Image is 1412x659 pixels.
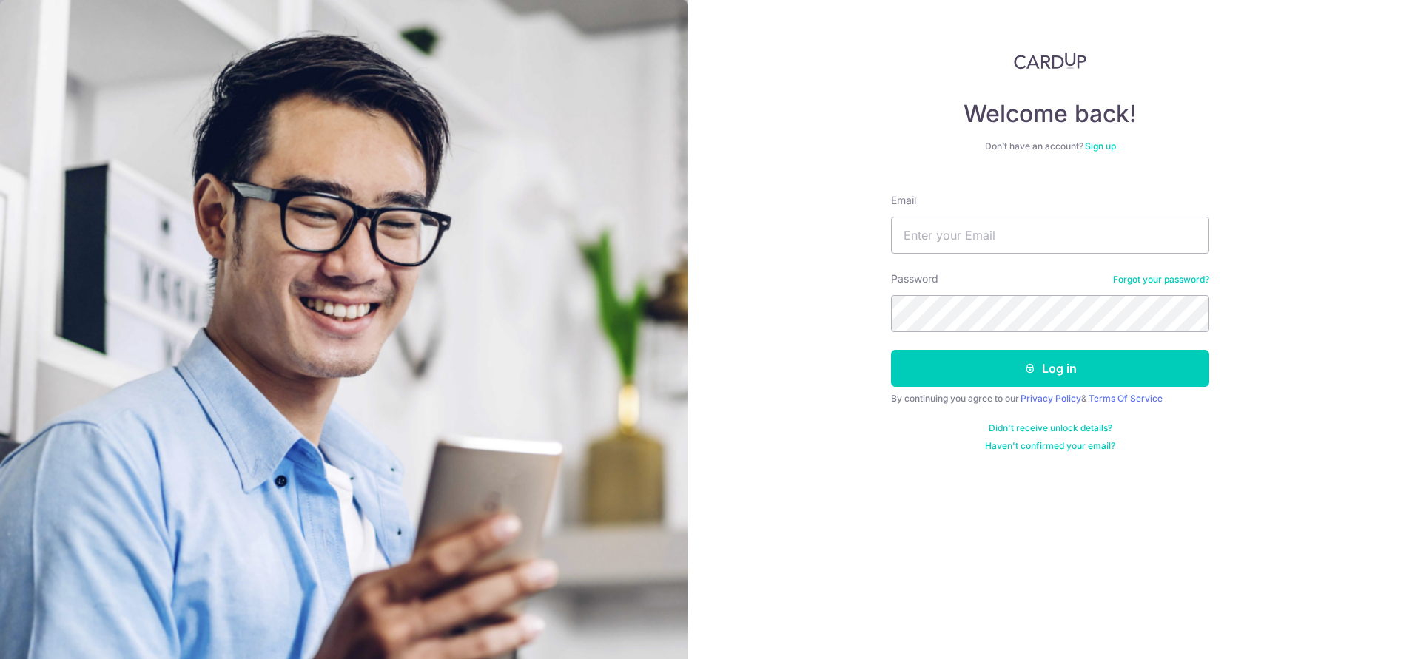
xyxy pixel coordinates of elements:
[891,141,1209,152] div: Don’t have an account?
[1113,274,1209,285] a: Forgot your password?
[891,99,1209,129] h4: Welcome back!
[891,393,1209,405] div: By continuing you agree to our &
[1021,393,1081,404] a: Privacy Policy
[891,350,1209,387] button: Log in
[1089,393,1163,404] a: Terms Of Service
[985,440,1115,452] a: Haven't confirmed your email?
[989,422,1112,434] a: Didn't receive unlock details?
[1014,52,1086,70] img: CardUp Logo
[1085,141,1116,152] a: Sign up
[891,217,1209,254] input: Enter your Email
[891,193,916,208] label: Email
[891,271,938,286] label: Password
